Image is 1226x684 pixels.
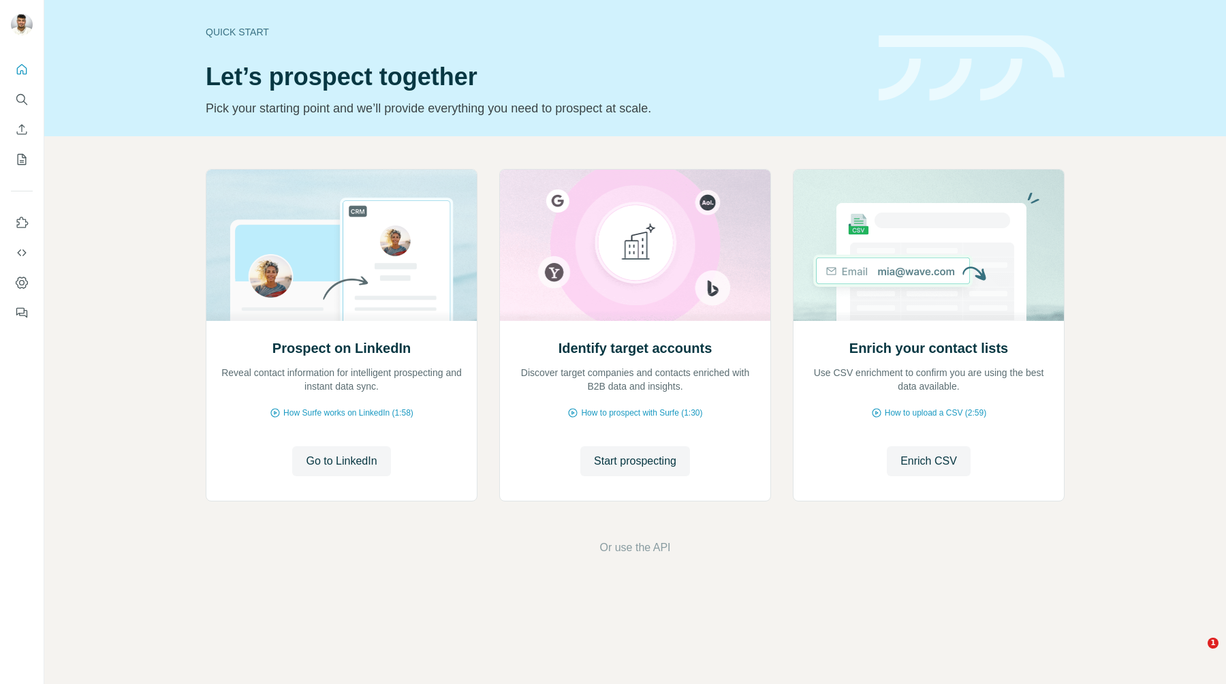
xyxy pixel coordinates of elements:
[887,446,971,476] button: Enrich CSV
[206,25,862,39] div: Quick start
[283,407,413,419] span: How Surfe works on LinkedIn (1:58)
[11,211,33,235] button: Use Surfe on LinkedIn
[499,170,771,321] img: Identify target accounts
[879,35,1065,102] img: banner
[885,407,986,419] span: How to upload a CSV (2:59)
[1180,638,1212,670] iframe: Intercom live chat
[594,453,676,469] span: Start prospecting
[559,339,712,358] h2: Identify target accounts
[206,99,862,118] p: Pick your starting point and we’ll provide everything you need to prospect at scale.
[292,446,390,476] button: Go to LinkedIn
[807,366,1050,393] p: Use CSV enrichment to confirm you are using the best data available.
[1208,638,1219,649] span: 1
[793,170,1065,321] img: Enrich your contact lists
[11,57,33,82] button: Quick start
[599,540,670,556] button: Or use the API
[11,117,33,142] button: Enrich CSV
[272,339,411,358] h2: Prospect on LinkedIn
[849,339,1008,358] h2: Enrich your contact lists
[11,270,33,295] button: Dashboard
[220,366,463,393] p: Reveal contact information for intelligent prospecting and instant data sync.
[11,300,33,325] button: Feedback
[900,453,957,469] span: Enrich CSV
[206,170,477,321] img: Prospect on LinkedIn
[306,453,377,469] span: Go to LinkedIn
[11,147,33,172] button: My lists
[581,407,702,419] span: How to prospect with Surfe (1:30)
[580,446,690,476] button: Start prospecting
[206,63,862,91] h1: Let’s prospect together
[11,240,33,265] button: Use Surfe API
[514,366,757,393] p: Discover target companies and contacts enriched with B2B data and insights.
[11,14,33,35] img: Avatar
[11,87,33,112] button: Search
